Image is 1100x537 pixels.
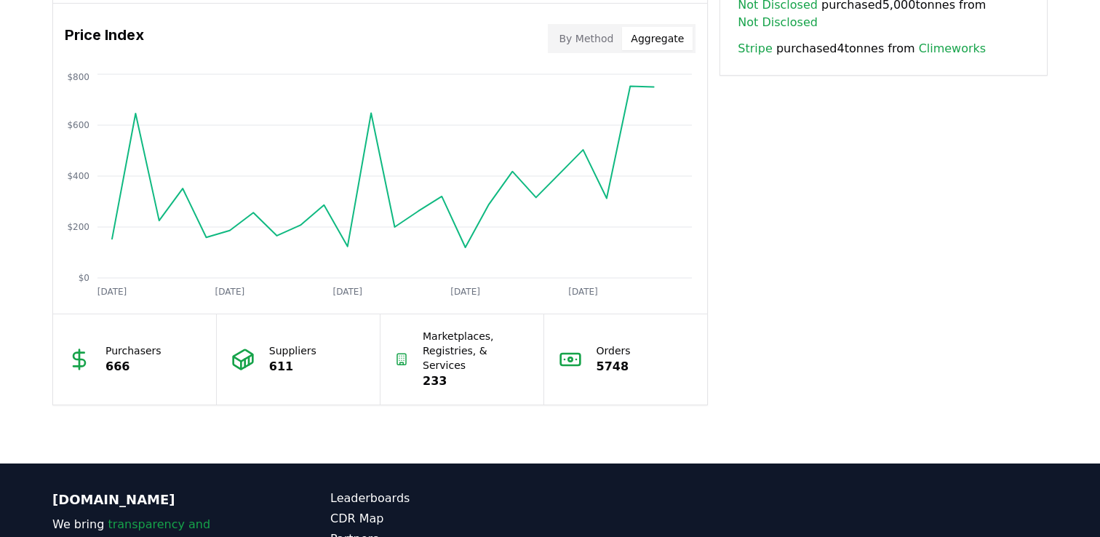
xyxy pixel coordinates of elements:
[622,27,693,50] button: Aggregate
[450,287,480,297] tspan: [DATE]
[67,222,89,232] tspan: $200
[597,343,631,358] p: Orders
[738,14,818,31] a: Not Disclosed
[332,287,362,297] tspan: [DATE]
[738,40,986,57] span: purchased 4 tonnes from
[568,287,598,297] tspan: [DATE]
[79,273,89,283] tspan: $0
[105,358,162,375] p: 666
[269,358,316,375] p: 611
[269,343,316,358] p: Suppliers
[423,329,529,373] p: Marketplaces, Registries, & Services
[330,510,550,528] a: CDR Map
[65,24,144,53] h3: Price Index
[105,343,162,358] p: Purchasers
[738,40,772,57] a: Stripe
[551,27,623,50] button: By Method
[67,171,89,181] tspan: $400
[330,490,550,507] a: Leaderboards
[52,490,272,510] p: [DOMAIN_NAME]
[423,373,529,390] p: 233
[919,40,987,57] a: Climeworks
[67,72,89,82] tspan: $800
[67,120,89,130] tspan: $600
[97,287,127,297] tspan: [DATE]
[215,287,245,297] tspan: [DATE]
[597,358,631,375] p: 5748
